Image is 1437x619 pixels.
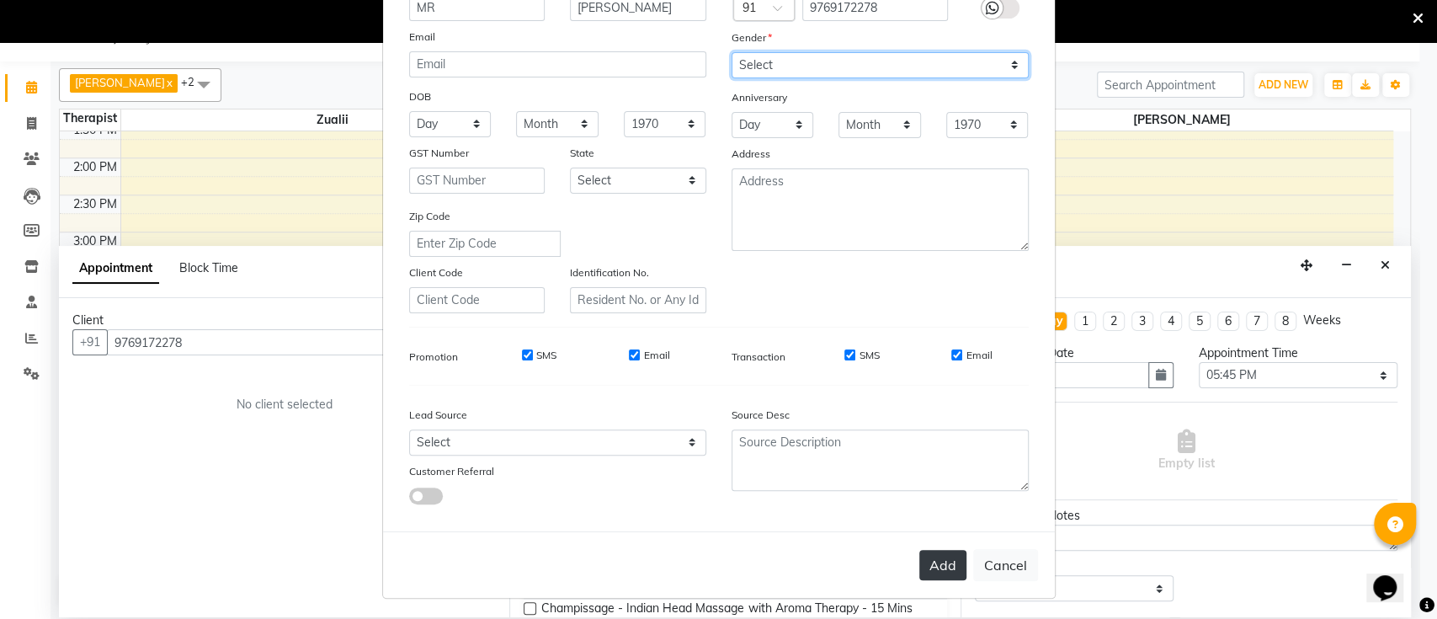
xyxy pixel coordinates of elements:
label: State [570,146,594,161]
label: GST Number [409,146,469,161]
input: Resident No. or Any Id [570,287,706,313]
label: DOB [409,89,431,104]
label: Zip Code [409,209,450,224]
label: Gender [732,30,772,45]
label: Lead Source [409,408,467,423]
label: Customer Referral [409,464,494,479]
label: Transaction [732,350,785,365]
label: Promotion [409,350,458,365]
label: Identification No. [570,265,649,280]
label: Client Code [409,265,463,280]
label: Email [966,348,992,363]
input: GST Number [409,168,546,194]
label: Email [409,29,435,45]
label: Source Desc [732,408,790,423]
input: Email [409,51,706,77]
label: Anniversary [732,90,787,105]
label: Email [643,348,669,363]
label: SMS [536,348,556,363]
input: Enter Zip Code [409,231,561,257]
button: Cancel [973,549,1038,581]
label: SMS [859,348,879,363]
button: Add [919,550,966,580]
input: Client Code [409,287,546,313]
label: Address [732,147,770,162]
